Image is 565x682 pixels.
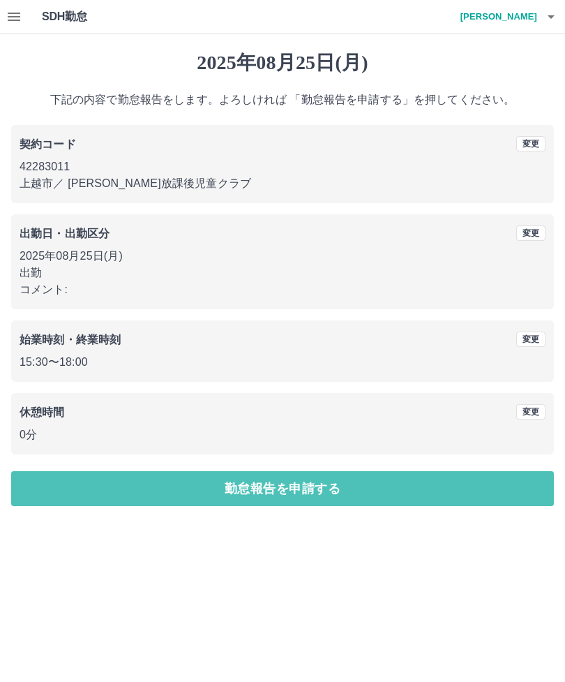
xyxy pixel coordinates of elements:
[20,406,65,418] b: 休憩時間
[20,138,76,150] b: 契約コード
[20,265,545,281] p: 出勤
[20,175,545,192] p: 上越市 ／ [PERSON_NAME]放課後児童クラブ
[11,51,554,75] h1: 2025年08月25日(月)
[20,354,545,371] p: 15:30 〜 18:00
[11,91,554,108] p: 下記の内容で勤怠報告をします。よろしければ 「勤怠報告を申請する」を押してください。
[20,281,545,298] p: コメント:
[516,136,545,151] button: 変更
[516,332,545,347] button: 変更
[20,427,545,443] p: 0分
[20,228,110,239] b: 出勤日・出勤区分
[11,471,554,506] button: 勤怠報告を申請する
[20,158,545,175] p: 42283011
[20,334,121,346] b: 始業時刻・終業時刻
[516,225,545,241] button: 変更
[20,248,545,265] p: 2025年08月25日(月)
[516,404,545,420] button: 変更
